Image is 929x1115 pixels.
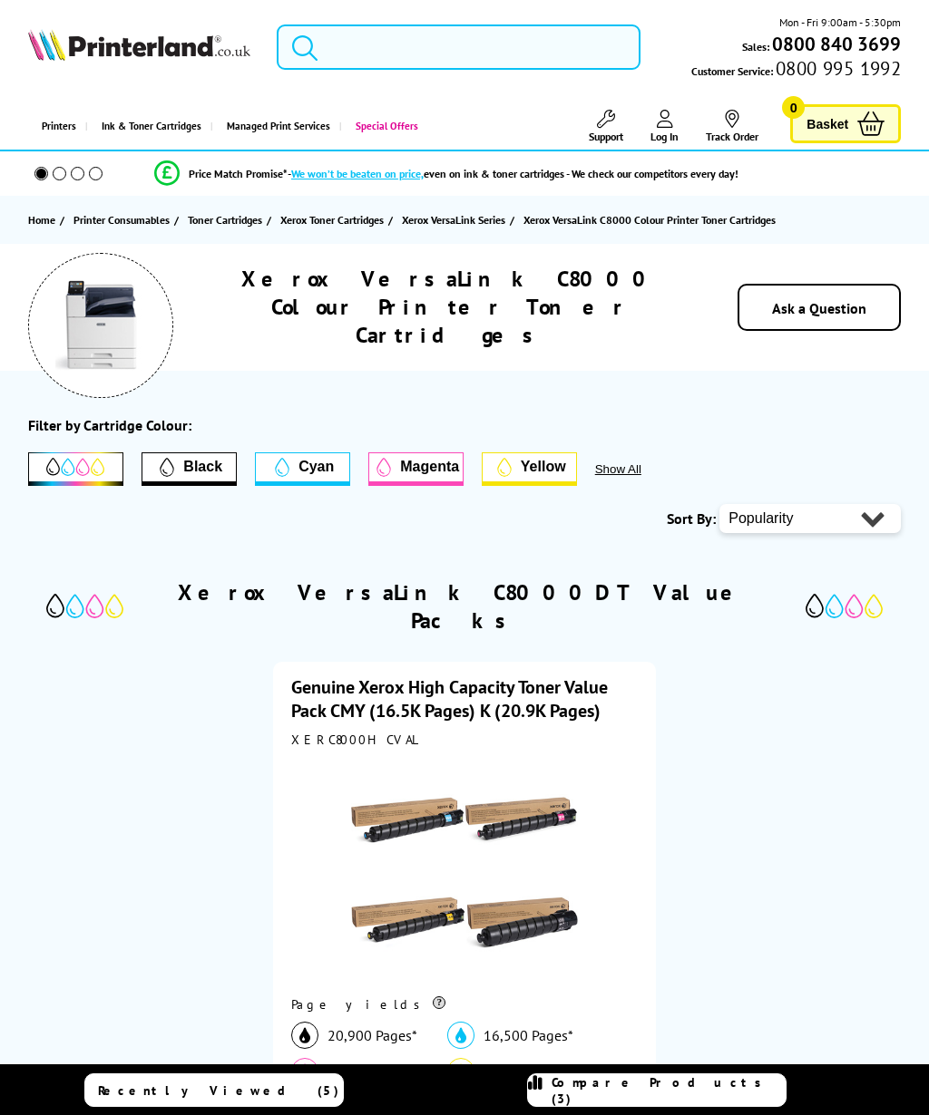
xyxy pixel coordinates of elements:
[183,459,222,475] span: Black
[298,459,334,475] span: Cyan
[773,60,901,77] span: 0800 995 1992
[807,111,848,136] span: Basket
[84,1073,343,1107] a: Recently Viewed (5)
[28,416,191,434] div: Filter by Cartridge Colour:
[706,110,758,143] a: Track Order
[291,1058,318,1085] img: magenta_icon.svg
[280,210,384,229] span: Xerox Toner Cartridges
[742,38,769,55] span: Sales:
[782,96,805,119] span: 0
[188,210,262,229] span: Toner Cartridges
[28,29,250,64] a: Printerland Logo
[351,757,578,984] img: Xerox High Capacity Toner Value Pack CMY (16.5K Pages) K (20.9K Pages)
[73,210,174,229] a: Printer Consumables
[291,996,638,1013] div: Page yields
[98,1082,339,1099] span: Recently Viewed (5)
[527,1073,786,1107] a: Compare Products (3)
[28,29,250,61] img: Printerland Logo
[589,110,623,143] a: Support
[73,210,170,229] span: Printer Consumables
[288,167,738,180] div: - even on ink & toner cartridges - We check our competitors every day!
[291,675,608,722] a: Genuine Xerox High Capacity Toner Value Pack CMY (16.5K Pages) K (20.9K Pages)
[55,280,146,371] img: Xerox VersaLink C8000 Colour Printer Toner Cartridges
[402,210,505,229] span: Xerox VersaLink Series
[691,60,901,80] span: Customer Service:
[667,509,716,528] span: Sort By:
[291,732,638,748] div: XERC8000HCVAL
[790,104,901,143] a: Basket 0
[552,1074,785,1107] span: Compare Products (3)
[328,1026,417,1044] span: 20,900 Pages*
[772,32,901,56] b: 0800 840 3699
[650,110,679,143] a: Log In
[206,265,694,349] h1: Xerox VersaLink C8000 Colour Printer Toner Cartridges
[102,103,201,150] span: Ink & Toner Cartridges
[521,459,566,475] span: Yellow
[189,167,288,180] span: Price Match Promise*
[779,14,901,31] span: Mon - Fri 9:00am - 5:30pm
[484,1062,573,1081] span: 16,500 Pages*
[368,452,464,486] button: Magenta
[280,210,388,229] a: Xerox Toner Cartridges
[482,452,577,486] button: Yellow
[650,130,679,143] span: Log In
[328,1062,417,1081] span: 16,500 Pages*
[210,103,339,150] a: Managed Print Services
[255,452,350,486] button: Cyan
[339,103,427,150] a: Special Offers
[402,210,510,229] a: Xerox VersaLink Series
[28,103,85,150] a: Printers
[484,1026,573,1044] span: 16,500 Pages*
[447,1022,474,1049] img: cyan_icon.svg
[400,459,459,475] span: Magenta
[769,35,901,53] a: 0800 840 3699
[595,462,690,476] button: Show All
[132,578,797,635] h2: Xerox VersaLink C8000DT Value Packs
[188,210,267,229] a: Toner Cartridges
[589,130,623,143] span: Support
[9,158,884,189] li: modal_Promise
[85,103,210,150] a: Ink & Toner Cartridges
[142,452,237,486] button: Filter by Black
[291,167,424,180] span: We won’t be beaten on price,
[772,299,866,317] a: Ask a Question
[28,210,60,229] a: Home
[291,1022,318,1049] img: black_icon.svg
[523,213,776,227] span: Xerox VersaLink C8000 Colour Printer Toner Cartridges
[447,1058,474,1085] img: yellow_icon.svg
